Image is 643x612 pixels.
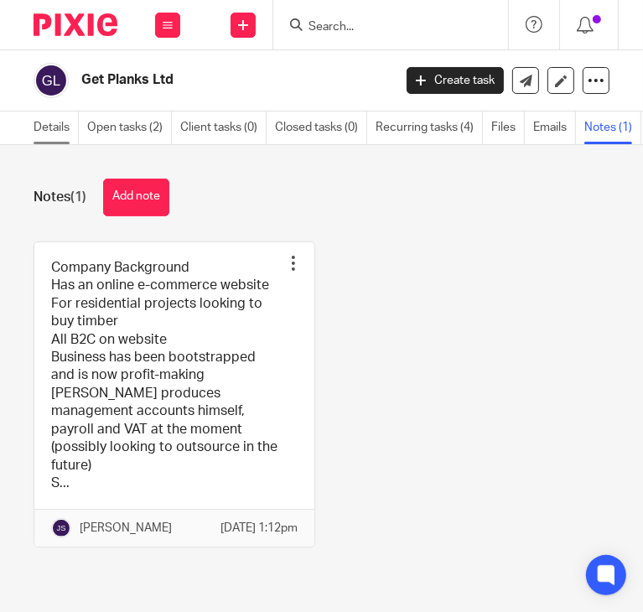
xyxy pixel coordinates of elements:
[407,67,504,94] a: Create task
[34,13,117,36] img: Pixie
[34,189,86,206] h1: Notes
[307,20,458,35] input: Search
[81,71,321,89] h2: Get Planks Ltd
[80,520,172,537] p: [PERSON_NAME]
[51,518,71,538] img: svg%3E
[103,179,169,216] button: Add note
[220,520,298,537] p: [DATE] 1:12pm
[275,112,367,144] a: Closed tasks (0)
[584,112,641,144] a: Notes (1)
[87,112,172,144] a: Open tasks (2)
[70,190,86,204] span: (1)
[533,112,576,144] a: Emails
[491,112,525,144] a: Files
[34,63,69,98] img: svg%3E
[34,112,79,144] a: Details
[376,112,483,144] a: Recurring tasks (4)
[180,112,267,144] a: Client tasks (0)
